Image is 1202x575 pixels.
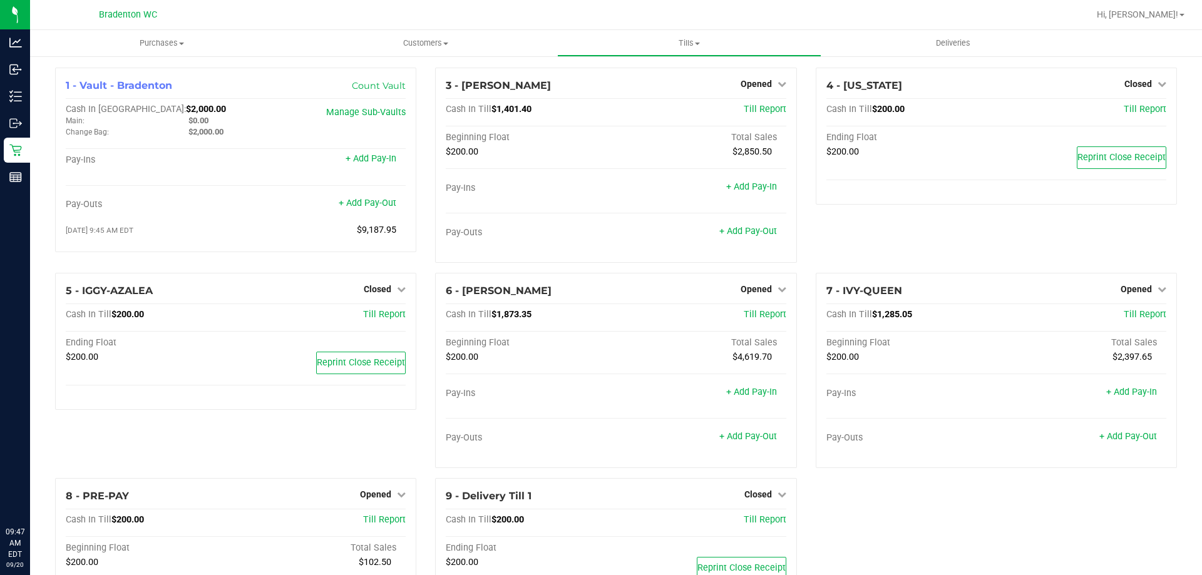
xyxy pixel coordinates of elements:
[726,181,777,192] a: + Add Pay-In
[1124,104,1166,114] span: Till Report
[826,432,997,444] div: Pay-Outs
[13,475,50,512] iframe: Resource center
[66,542,236,554] div: Beginning Float
[66,79,172,91] span: 1 - Vault - Bradenton
[326,107,406,118] a: Manage Sub-Vaults
[346,153,396,164] a: + Add Pay-In
[821,30,1085,56] a: Deliveries
[826,285,902,297] span: 7 - IVY-QUEEN
[363,514,406,525] a: Till Report
[726,387,777,397] a: + Add Pay-In
[317,357,405,368] span: Reprint Close Receipt
[1106,387,1157,397] a: + Add Pay-In
[357,225,396,235] span: $9,187.95
[30,38,294,49] span: Purchases
[339,198,396,208] a: + Add Pay-Out
[557,30,821,56] a: Tills
[741,79,772,89] span: Opened
[446,352,478,362] span: $200.00
[9,117,22,130] inline-svg: Outbound
[826,132,997,143] div: Ending Float
[491,104,532,114] span: $1,401.40
[66,226,133,235] span: [DATE] 9:45 AM EDT
[697,562,786,573] span: Reprint Close Receipt
[1077,152,1166,163] span: Reprint Close Receipt
[316,352,406,374] button: Reprint Close Receipt
[188,127,223,136] span: $2,000.00
[1112,352,1152,362] span: $2,397.65
[741,284,772,294] span: Opened
[111,514,144,525] span: $200.00
[66,155,236,166] div: Pay-Ins
[66,128,109,136] span: Change Bag:
[446,432,616,444] div: Pay-Outs
[446,183,616,194] div: Pay-Ins
[744,104,786,114] a: Till Report
[616,337,786,349] div: Total Sales
[1097,9,1178,19] span: Hi, [PERSON_NAME]!
[9,171,22,183] inline-svg: Reports
[9,144,22,156] inline-svg: Retail
[66,490,129,502] span: 8 - PRE-PAY
[66,514,111,525] span: Cash In Till
[188,116,208,125] span: $0.00
[352,80,406,91] a: Count Vault
[744,514,786,525] a: Till Report
[1121,284,1152,294] span: Opened
[732,146,772,157] span: $2,850.50
[66,116,85,125] span: Main:
[446,388,616,399] div: Pay-Ins
[111,309,144,320] span: $200.00
[66,199,236,210] div: Pay-Outs
[826,352,859,362] span: $200.00
[364,284,391,294] span: Closed
[491,309,532,320] span: $1,873.35
[446,337,616,349] div: Beginning Float
[66,104,186,114] span: Cash In [GEOGRAPHIC_DATA]:
[446,514,491,525] span: Cash In Till
[446,557,478,567] span: $200.00
[66,309,111,320] span: Cash In Till
[719,431,777,442] a: + Add Pay-Out
[826,79,902,91] span: 4 - [US_STATE]
[719,226,777,237] a: + Add Pay-Out
[872,309,912,320] span: $1,285.05
[826,104,872,114] span: Cash In Till
[30,30,294,56] a: Purchases
[446,285,552,297] span: 6 - [PERSON_NAME]
[826,388,997,399] div: Pay-Ins
[826,337,997,349] div: Beginning Float
[236,542,406,554] div: Total Sales
[1099,431,1157,442] a: + Add Pay-Out
[66,337,236,349] div: Ending Float
[446,227,616,238] div: Pay-Outs
[6,526,24,560] p: 09:47 AM EDT
[872,104,905,114] span: $200.00
[9,63,22,76] inline-svg: Inbound
[294,30,557,56] a: Customers
[1124,309,1166,320] a: Till Report
[9,36,22,49] inline-svg: Analytics
[66,557,98,567] span: $200.00
[996,337,1166,349] div: Total Sales
[558,38,820,49] span: Tills
[744,309,786,320] a: Till Report
[1124,79,1152,89] span: Closed
[491,514,524,525] span: $200.00
[732,352,772,362] span: $4,619.70
[363,309,406,320] a: Till Report
[826,309,872,320] span: Cash In Till
[446,79,551,91] span: 3 - [PERSON_NAME]
[66,352,98,362] span: $200.00
[1077,146,1166,169] button: Reprint Close Receipt
[446,490,532,502] span: 9 - Delivery Till 1
[919,38,987,49] span: Deliveries
[826,146,859,157] span: $200.00
[66,285,153,297] span: 5 - IGGY-AZALEA
[9,90,22,103] inline-svg: Inventory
